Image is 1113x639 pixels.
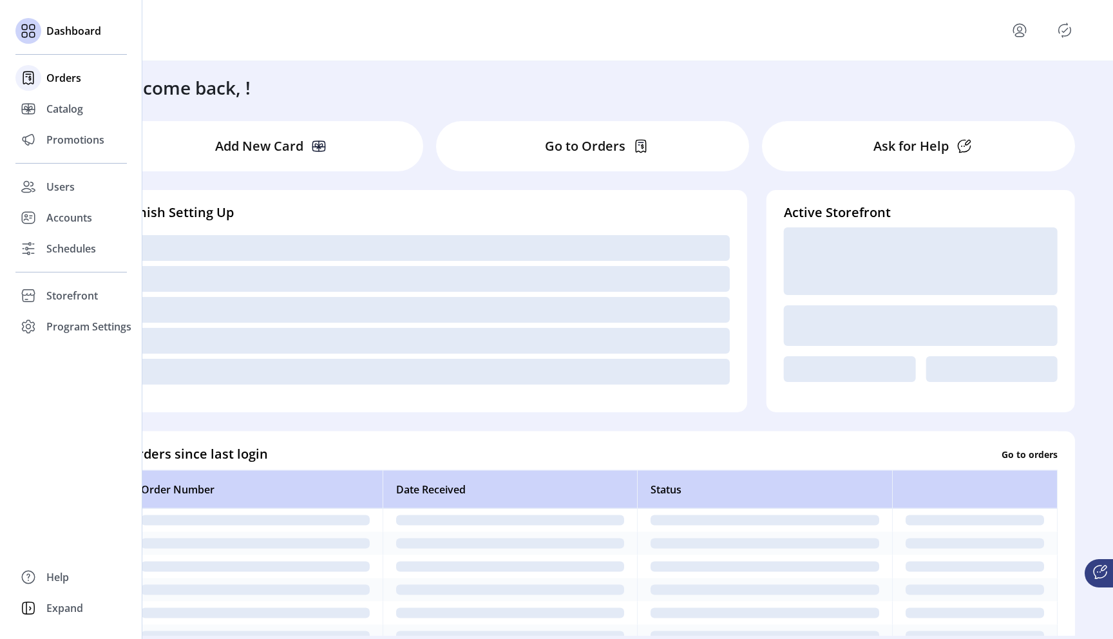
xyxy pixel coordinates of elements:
[46,101,83,117] span: Catalog
[873,137,949,156] p: Ask for Help
[46,569,69,585] span: Help
[128,444,268,464] h4: Orders since last login
[784,203,1058,222] h4: Active Storefront
[111,74,251,101] h3: Welcome back, !
[637,470,892,509] th: Status
[545,137,625,156] p: Go to Orders
[1054,20,1075,41] button: Publisher Panel
[215,137,303,156] p: Add New Card
[46,600,83,616] span: Expand
[46,210,92,225] span: Accounts
[46,179,75,195] span: Users
[128,203,730,222] h4: Finish Setting Up
[46,319,131,334] span: Program Settings
[46,70,81,86] span: Orders
[46,23,101,39] span: Dashboard
[1002,447,1058,461] p: Go to orders
[46,288,98,303] span: Storefront
[383,470,638,509] th: Date Received
[1009,20,1030,41] button: menu
[128,470,383,509] th: Order Number
[46,241,96,256] span: Schedules
[46,132,104,148] span: Promotions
